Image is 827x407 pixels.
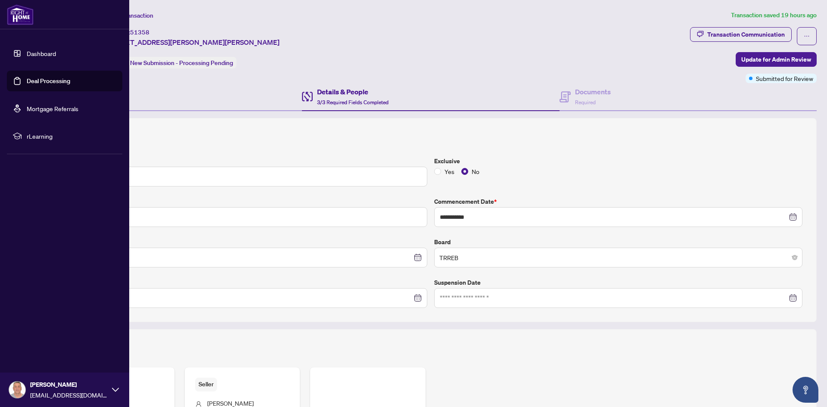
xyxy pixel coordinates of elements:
[30,380,108,389] span: [PERSON_NAME]
[107,12,153,19] span: View Transaction
[207,399,254,407] span: [PERSON_NAME]
[59,197,427,206] label: Unit/Lot Number
[27,50,56,57] a: Dashboard
[434,156,802,166] label: Exclusive
[27,77,70,85] a: Deal Processing
[7,4,34,25] img: logo
[690,27,792,42] button: Transaction Communication
[756,74,813,83] span: Submitted for Review
[107,37,280,47] span: [STREET_ADDRESS][PERSON_NAME][PERSON_NAME]
[736,52,817,67] button: Update for Admin Review
[468,167,483,176] span: No
[130,28,149,36] span: 51358
[439,249,797,266] span: TRREB
[441,167,458,176] span: Yes
[741,53,811,66] span: Update for Admin Review
[27,131,116,141] span: rLearning
[731,10,817,20] article: Transaction saved 19 hours ago
[59,278,427,287] label: Cancellation Date
[30,390,108,400] span: [EMAIL_ADDRESS][DOMAIN_NAME]
[434,278,802,287] label: Suspension Date
[9,382,25,398] img: Profile Icon
[793,377,818,403] button: Open asap
[59,237,427,247] label: Expiry Date
[707,28,785,41] div: Transaction Communication
[107,57,236,68] div: Status:
[317,99,389,106] span: 3/3 Required Fields Completed
[434,237,802,247] label: Board
[575,87,611,97] h4: Documents
[195,378,217,391] span: Seller
[27,105,78,112] a: Mortgage Referrals
[792,255,797,260] span: close-circle
[130,59,233,67] span: New Submission - Processing Pending
[434,197,802,206] label: Commencement Date
[317,87,389,97] h4: Details & People
[804,33,810,39] span: ellipsis
[59,156,427,166] label: Listing Price
[575,99,596,106] span: Required
[59,132,802,146] h2: Trade Details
